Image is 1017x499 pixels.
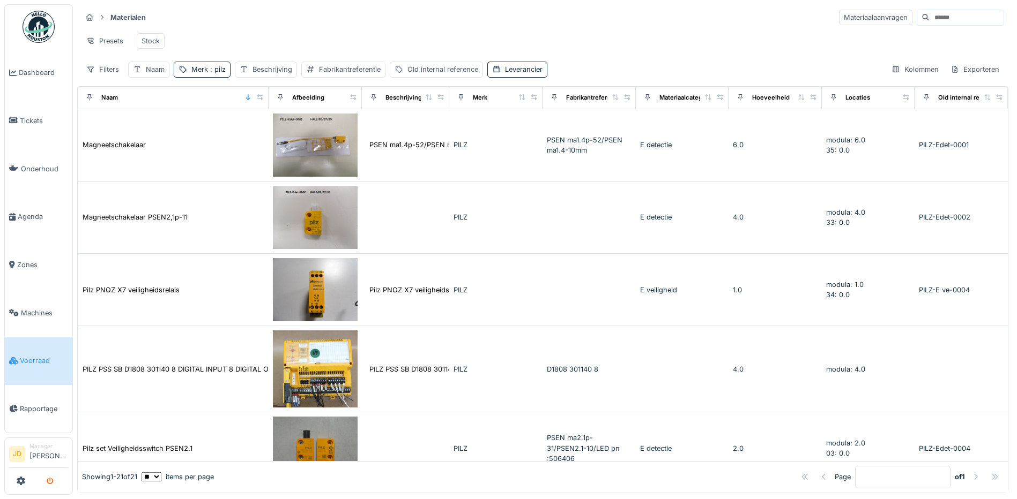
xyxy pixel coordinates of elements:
img: PILZ PSS SB D1808 301140 8 DIGITAL INPUT 8 DIGITAL OUTPUT SAFETY BUS p PLC [273,330,358,407]
div: Naam [146,64,165,74]
div: PSEN ma1.4p-52/PSEN ma1.4-10mm Magneetschakelaar [369,140,553,150]
div: Fabrikantreferentie [319,64,381,74]
div: Stock [142,36,160,46]
div: Showing 1 - 21 of 21 [82,472,137,482]
div: 4.0 [733,212,818,222]
div: Naam [101,93,118,102]
span: Dashboard [19,67,68,78]
a: Onderhoud [5,145,72,193]
span: Onderhoud [21,164,68,174]
div: Filters [81,62,124,77]
div: PILZ [454,212,538,222]
a: Agenda [5,193,72,241]
div: Hoeveelheid [752,93,790,102]
span: Voorraad [20,356,68,366]
div: Merk [473,93,487,102]
div: Beschrijving [253,64,292,74]
div: PILZ PSS SB D1808 301140 8 DIGITAL INPUT 8 DIGITAL OUTPUT SAFETY BUS p PLC [83,364,359,374]
div: 4.0 [733,364,818,374]
div: Page [835,472,851,482]
div: 6.0 [733,140,818,150]
div: Materiaalaanvragen [839,10,912,25]
img: Pilz set Veiligheidsswitch PSEN2.1 [273,417,358,480]
a: Zones [5,241,72,289]
div: Pilz set Veiligheidsswitch PSEN2.1 [83,443,192,453]
li: JD [9,446,25,462]
div: PSEN ma2.1p-31/PSEN2.1-10/LED pn :506406 [547,433,632,464]
div: Magneetschakelaar PSEN2,1p-11 [83,212,188,222]
span: Zones [17,260,68,270]
div: E detectie [640,443,725,453]
div: E veiligheid [640,285,725,295]
div: 2.0 [733,443,818,453]
li: [PERSON_NAME] [29,442,68,465]
div: Old internal reference [407,64,478,74]
strong: of 1 [955,472,965,482]
a: Tickets [5,97,72,145]
div: Fabrikantreferentie [566,93,622,102]
span: modula: 2.0 [826,439,865,447]
div: Pilz PNOZ X7 veiligheidsrelais [369,285,466,295]
span: modula: 4.0 [826,365,865,373]
div: Pilz PNOZ X7 veiligheidsrelais [83,285,180,295]
div: Old internal reference [938,93,1003,102]
div: PILZ PSS SB D1808 301140 8 DIGITAL INPUT 8 DIGI... [369,364,542,374]
span: Machines [21,308,68,318]
div: Exporteren [946,62,1004,77]
span: Rapportage [20,404,68,414]
div: PSEN ma1.4p-52/PSEN ma1.4-10mm [547,135,632,155]
a: Dashboard [5,49,72,97]
div: items per page [142,472,214,482]
div: Kolommen [887,62,944,77]
div: PILZ [454,443,538,453]
img: Badge_color-CXgf-gQk.svg [23,11,55,43]
div: 1.0 [733,285,818,295]
a: Machines [5,289,72,337]
div: Locaties [845,93,870,102]
span: modula: 6.0 [826,136,865,144]
span: Agenda [18,211,68,222]
div: PILZ-Edet-0002 [919,212,1004,222]
div: PILZ-Edet-0004 [919,443,1004,453]
span: Tickets [20,116,68,126]
strong: Materialen [106,12,150,22]
div: Materiaalcategorie [659,93,714,102]
span: 34: 0.0 [826,291,850,299]
img: Pilz PNOZ X7 veiligheidsrelais [273,258,358,321]
a: Rapportage [5,385,72,433]
a: Voorraad [5,337,72,385]
div: Afbeelding [292,93,324,102]
span: modula: 1.0 [826,281,864,289]
span: 33: 0.0 [826,218,850,226]
img: Magneetschakelaar PSEN2,1p-11 [273,186,358,249]
span: : pilz [208,65,226,73]
div: PILZ [454,364,538,374]
div: E detectie [640,212,725,222]
div: PILZ-Edet-0001 [919,140,1004,150]
div: Leverancier [505,64,543,74]
div: Presets [81,33,128,49]
div: Beschrijving [385,93,422,102]
a: JD Manager[PERSON_NAME] [9,442,68,468]
div: PILZ [454,140,538,150]
img: Magneetschakelaar [273,114,358,177]
span: 03: 0.0 [826,449,850,457]
div: PILZ [454,285,538,295]
div: E detectie [640,140,725,150]
div: Merk [191,64,226,74]
span: modula: 4.0 [826,208,865,216]
div: D1808 301140 8 [547,364,632,374]
div: PILZ-E ve-0004 [919,285,1004,295]
span: 35: 0.0 [826,146,850,154]
div: Magneetschakelaar [83,140,146,150]
div: Manager [29,442,68,450]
